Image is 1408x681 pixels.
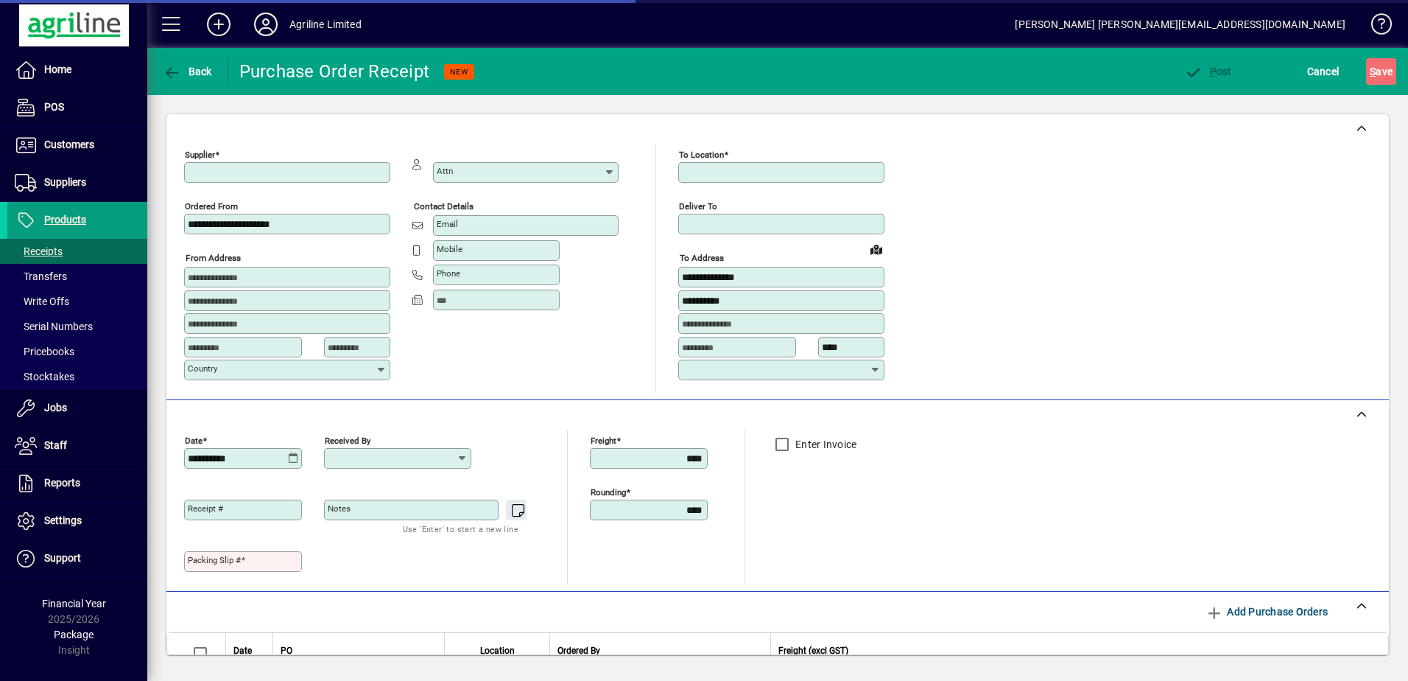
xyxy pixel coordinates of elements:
span: Date [233,643,252,659]
mat-label: Notes [328,503,351,514]
span: Back [163,66,212,77]
app-page-header-button: Back [147,58,228,85]
span: Staff [44,439,67,451]
div: Agriline Limited [289,13,362,36]
span: ost [1184,66,1232,77]
div: Ordered By [557,643,763,659]
button: Post [1180,58,1236,85]
span: Freight (excl GST) [778,643,848,659]
div: Purchase Order Receipt [239,60,430,83]
a: Reports [7,465,147,502]
span: Home [44,63,71,75]
span: Ordered By [557,643,600,659]
a: Suppliers [7,164,147,201]
mat-label: Country [188,363,217,374]
button: Save [1366,58,1396,85]
a: Transfers [7,264,147,289]
span: Reports [44,477,80,489]
span: Serial Numbers [15,321,93,332]
mat-label: Attn [437,166,453,176]
span: Customers [44,139,94,150]
div: Freight (excl GST) [778,643,1370,659]
span: NEW [450,67,468,77]
button: Add [195,11,242,38]
div: PO [281,643,437,659]
button: Back [159,58,216,85]
button: Add Purchase Orders [1200,598,1334,625]
div: [PERSON_NAME] [PERSON_NAME][EMAIL_ADDRESS][DOMAIN_NAME] [1015,13,1345,36]
mat-label: Mobile [437,244,462,254]
a: Settings [7,503,147,539]
a: Home [7,52,147,88]
span: Receipts [15,245,63,257]
span: Location [480,643,515,659]
a: Customers [7,127,147,164]
a: Write Offs [7,289,147,314]
a: Knowledge Base [1360,3,1390,51]
mat-label: Email [437,219,458,229]
span: Jobs [44,402,67,413]
a: POS [7,89,147,126]
mat-label: Date [185,435,203,445]
mat-label: Rounding [591,486,626,497]
mat-label: Receipt # [188,503,223,514]
mat-label: Ordered from [185,201,238,212]
span: Products [44,214,86,226]
mat-label: To location [679,150,724,160]
label: Enter Invoice [792,437,856,452]
span: POS [44,101,64,113]
a: View on map [865,237,888,261]
mat-label: Deliver To [679,201,717,212]
span: P [1210,66,1217,77]
span: Settings [44,514,82,526]
span: ave [1370,60,1393,83]
button: Profile [242,11,289,38]
span: PO [281,643,292,659]
span: Cancel [1307,60,1340,83]
mat-label: Phone [437,268,460,279]
mat-hint: Use 'Enter' to start a new line [403,520,518,537]
mat-label: Received by [325,435,370,445]
span: S [1370,66,1376,77]
span: Add Purchase Orders [1205,600,1328,624]
mat-label: Packing Slip # [188,555,241,565]
span: Pricebooks [15,346,74,357]
a: Pricebooks [7,339,147,364]
a: Receipts [7,239,147,264]
mat-label: Freight [591,435,616,445]
button: Cancel [1303,58,1343,85]
a: Support [7,540,147,577]
span: Support [44,552,81,564]
span: Suppliers [44,176,86,188]
span: Write Offs [15,296,69,307]
mat-label: Supplier [185,150,215,160]
span: Package [54,629,94,640]
div: Date [233,643,265,659]
a: Stocktakes [7,364,147,389]
span: Financial Year [42,598,106,610]
span: Transfers [15,270,67,282]
a: Jobs [7,390,147,427]
a: Serial Numbers [7,314,147,339]
a: Staff [7,427,147,464]
span: Stocktakes [15,371,74,383]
